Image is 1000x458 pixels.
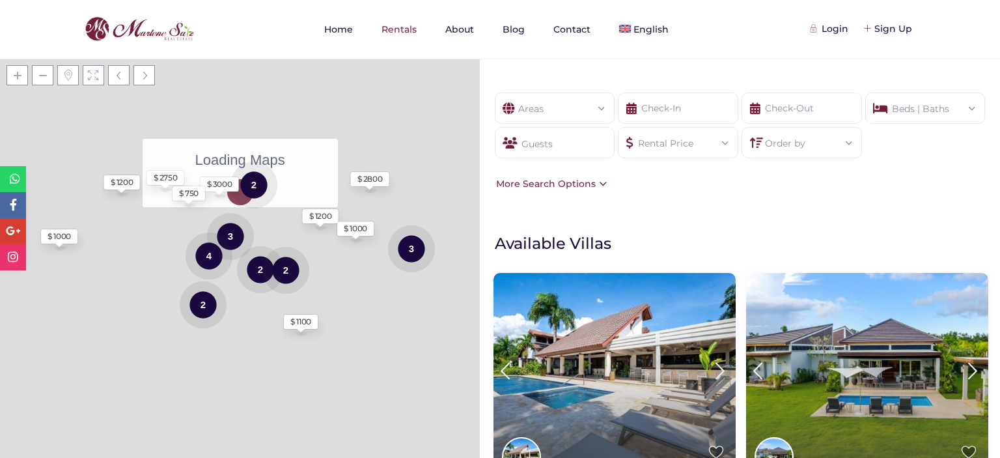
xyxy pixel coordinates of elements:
[81,14,197,45] img: logo
[290,316,311,328] div: $ 1100
[628,128,728,150] div: Rental Price
[388,224,435,273] div: 3
[752,128,852,150] div: Order by
[876,93,975,116] div: Beds | Baths
[48,231,71,242] div: $ 1000
[154,172,178,184] div: $ 2750
[262,246,309,294] div: 2
[207,179,232,190] div: $ 3000
[344,223,367,235] div: $ 1000
[505,93,605,116] div: Areas
[618,93,738,124] input: Check-In
[495,233,993,253] h1: Available Villas
[493,177,607,191] div: More Search Options
[357,173,383,185] div: $ 2800
[230,160,277,209] div: 2
[742,93,862,124] input: Check-Out
[179,188,199,199] div: $ 750
[180,280,227,329] div: 2
[143,139,338,207] div: Loading Maps
[865,21,912,36] div: Sign Up
[237,245,284,294] div: 2
[309,210,332,222] div: $ 1200
[633,23,669,35] span: English
[186,231,232,280] div: 4
[207,212,254,261] div: 3
[111,177,133,188] div: $ 1200
[495,127,615,158] div: Guests
[812,21,848,36] div: Login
